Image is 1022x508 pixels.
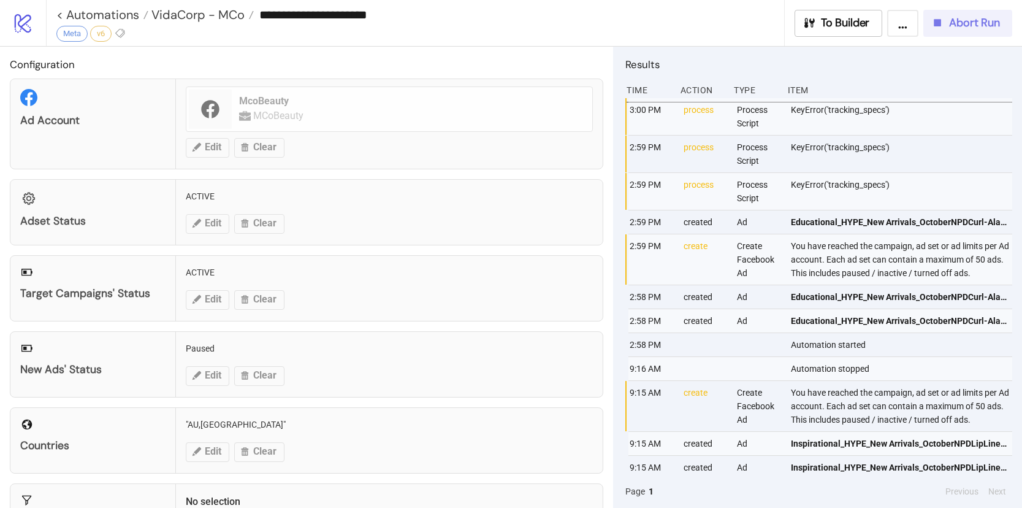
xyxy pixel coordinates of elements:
[736,381,781,431] div: Create Facebook Ad
[682,210,728,234] div: created
[628,210,674,234] div: 2:59 PM
[10,56,603,72] h2: Configuration
[679,79,725,102] div: Action
[628,173,674,210] div: 2:59 PM
[791,215,1007,229] span: Educational_HYPE_New Arrivals_OctoberNPDCurl-AlanaScott_LoFi_Video_20251001_ANZ
[790,173,1015,210] div: KeyError('tracking_specs')
[949,16,1000,30] span: Abort Run
[791,432,1007,455] a: Inspirational_HYPE_New Arrivals_OctoberNPDLipLinersUGCAlexDennis_LoFi_Video_20250929_ANZ
[736,210,781,234] div: Ad
[736,285,781,309] div: Ad
[148,7,245,23] span: VidaCorp - MCo
[736,173,781,210] div: Process Script
[682,173,728,210] div: process
[90,26,112,42] div: v6
[791,290,1007,304] span: Educational_HYPE_New Arrivals_OctoberNPDCurl-AlanaScott_LoFi_Video_20251001_ANZ
[682,456,728,479] div: created
[628,357,674,380] div: 9:16 AM
[790,98,1015,135] div: KeyError('tracking_specs')
[791,456,1007,479] a: Inspirational_HYPE_New Arrivals_OctoberNPDLipLinersUGCAlexDennis_LoFi_Video_20250929_ANZ
[791,309,1007,333] a: Educational_HYPE_New Arrivals_OctoberNPDCurl-AlanaScott_LoFi_Video_20251001_ANZ
[628,285,674,309] div: 2:58 PM
[625,79,671,102] div: Time
[628,98,674,135] div: 3:00 PM
[625,56,1012,72] h2: Results
[628,456,674,479] div: 9:15 AM
[56,26,88,42] div: Meta
[790,234,1015,285] div: You have reached the campaign, ad set or ad limits per Ad account. Each ad set can contain a maxi...
[790,136,1015,172] div: KeyError('tracking_specs')
[736,98,781,135] div: Process Script
[791,437,1007,450] span: Inspirational_HYPE_New Arrivals_OctoberNPDLipLinersUGCAlexDennis_LoFi_Video_20250929_ANZ
[682,285,728,309] div: created
[628,309,674,333] div: 2:58 PM
[923,10,1012,37] button: Abort Run
[736,309,781,333] div: Ad
[985,485,1010,498] button: Next
[791,314,1007,328] span: Educational_HYPE_New Arrivals_OctoberNPDCurl-AlanaScott_LoFi_Video_20251001_ANZ
[790,357,1015,380] div: Automation stopped
[942,485,982,498] button: Previous
[791,461,1007,474] span: Inspirational_HYPE_New Arrivals_OctoberNPDLipLinersUGCAlexDennis_LoFi_Video_20250929_ANZ
[736,234,781,285] div: Create Facebook Ad
[645,485,657,498] button: 1
[682,381,728,431] div: create
[795,10,883,37] button: To Builder
[682,136,728,172] div: process
[821,16,870,30] span: To Builder
[682,234,728,285] div: create
[682,432,728,455] div: created
[682,98,728,135] div: process
[628,432,674,455] div: 9:15 AM
[887,10,918,37] button: ...
[736,456,781,479] div: Ad
[628,136,674,172] div: 2:59 PM
[628,234,674,285] div: 2:59 PM
[791,285,1007,309] a: Educational_HYPE_New Arrivals_OctoberNPDCurl-AlanaScott_LoFi_Video_20251001_ANZ
[787,79,1012,102] div: Item
[56,9,148,21] a: < Automations
[736,432,781,455] div: Ad
[628,333,674,356] div: 2:58 PM
[682,309,728,333] div: created
[733,79,778,102] div: Type
[790,333,1015,356] div: Automation started
[790,381,1015,431] div: You have reached the campaign, ad set or ad limits per Ad account. Each ad set can contain a maxi...
[791,210,1007,234] a: Educational_HYPE_New Arrivals_OctoberNPDCurl-AlanaScott_LoFi_Video_20251001_ANZ
[628,381,674,431] div: 9:15 AM
[736,136,781,172] div: Process Script
[625,485,645,498] span: Page
[148,9,254,21] a: VidaCorp - MCo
